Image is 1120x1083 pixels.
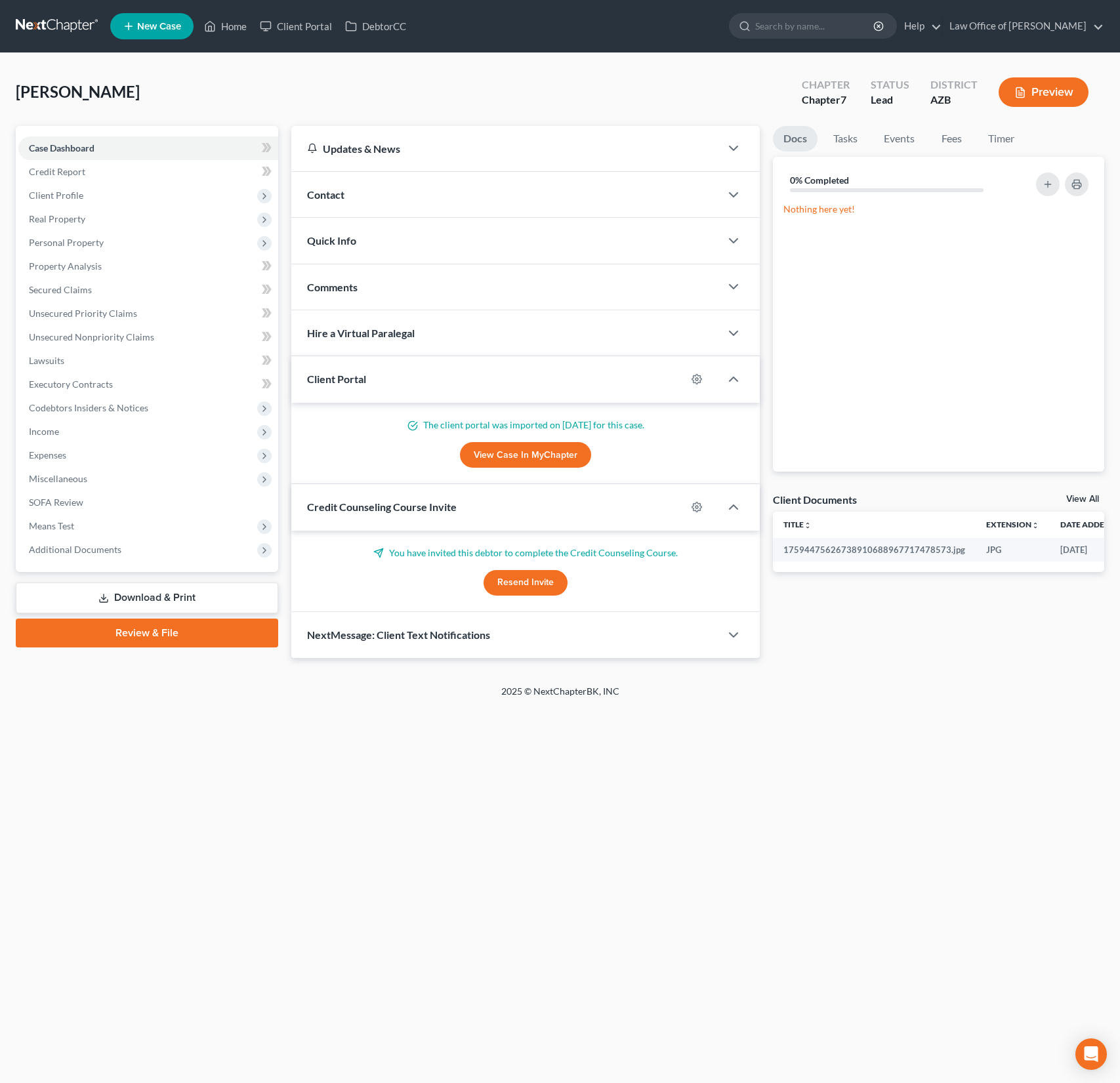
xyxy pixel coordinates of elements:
[29,308,137,319] span: Unsecured Priority Claims
[29,402,148,413] span: Codebtors Insiders & Notices
[339,14,413,38] a: DebtorCC
[1060,520,1119,529] a: Date Added expand_more
[307,234,356,247] span: Quick Info
[783,203,1094,216] p: Nothing here yet!
[186,685,934,708] div: 2025 © NextChapterBK, INC
[898,14,942,38] a: Help
[976,538,1050,562] td: JPG
[18,373,278,396] a: Executory Contracts
[1075,1038,1107,1070] div: Open Intercom Messenger
[29,237,104,248] span: Personal Property
[29,331,154,342] span: Unsecured Nonpriority Claims
[873,126,925,152] a: Events
[18,491,278,514] a: SOFA Review
[755,14,875,38] input: Search by name...
[930,126,972,152] a: Fees
[29,497,83,508] span: SOFA Review
[197,14,253,38] a: Home
[18,278,278,302] a: Secured Claims
[16,582,278,613] a: Download & Print
[307,281,358,293] span: Comments
[823,126,868,152] a: Tasks
[18,255,278,278] a: Property Analysis
[307,546,745,560] p: You have invited this debtor to complete the Credit Counseling Course.
[943,14,1104,38] a: Law Office of [PERSON_NAME]
[783,520,812,529] a: Titleunfold_more
[29,449,66,460] span: Expenses
[16,82,140,101] span: [PERSON_NAME]
[790,174,849,186] strong: 0% Completed
[29,166,85,177] span: Credit Report
[29,190,83,201] span: Client Profile
[29,284,92,295] span: Secured Claims
[18,302,278,325] a: Unsecured Priority Claims
[307,188,344,201] span: Contact
[1066,495,1099,504] a: View All
[29,520,74,531] span: Means Test
[29,473,87,484] span: Miscellaneous
[871,77,909,92] div: Status
[29,355,64,366] span: Lawsuits
[29,426,59,437] span: Income
[29,260,102,272] span: Property Analysis
[18,160,278,184] a: Credit Report
[18,325,278,349] a: Unsecured Nonpriority Claims
[460,442,591,468] a: View Case in MyChapter
[29,213,85,224] span: Real Property
[986,520,1039,529] a: Extensionunfold_more
[804,521,812,529] i: unfold_more
[773,126,818,152] a: Docs
[1031,521,1039,529] i: unfold_more
[307,142,705,155] div: Updates & News
[307,419,745,432] p: The client portal was imported on [DATE] for this case.
[999,77,1089,107] button: Preview
[307,327,415,339] span: Hire a Virtual Paralegal
[18,136,278,160] a: Case Dashboard
[307,501,457,513] span: Credit Counseling Course Invite
[978,126,1025,152] a: Timer
[871,92,909,108] div: Lead
[29,378,113,390] span: Executory Contracts
[18,349,278,373] a: Lawsuits
[29,544,121,555] span: Additional Documents
[137,22,181,31] span: New Case
[930,77,978,92] div: District
[16,619,278,647] a: Review & File
[802,77,850,92] div: Chapter
[802,92,850,108] div: Chapter
[29,142,94,153] span: Case Dashboard
[773,493,857,506] div: Client Documents
[484,570,568,596] button: Resend Invite
[307,628,490,641] span: NextMessage: Client Text Notifications
[840,93,846,106] span: 7
[930,92,978,108] div: AZB
[253,14,339,38] a: Client Portal
[773,538,976,562] td: 17594475626738910688967717478573.jpg
[307,373,366,385] span: Client Portal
